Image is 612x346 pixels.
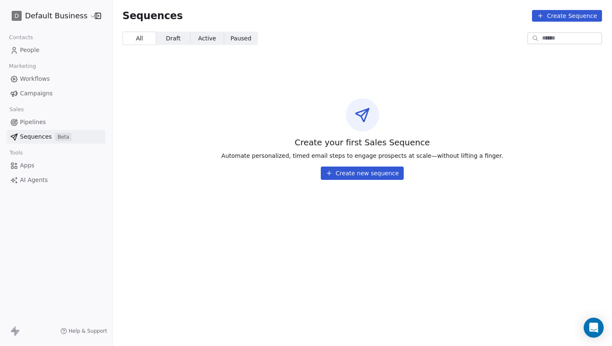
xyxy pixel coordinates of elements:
[5,60,40,72] span: Marketing
[7,130,105,144] a: SequencesBeta
[20,75,50,83] span: Workflows
[584,318,604,338] div: Open Intercom Messenger
[69,328,107,334] span: Help & Support
[20,118,46,127] span: Pipelines
[295,137,430,148] span: Create your first Sales Sequence
[7,87,105,100] a: Campaigns
[20,46,40,55] span: People
[7,43,105,57] a: People
[198,34,216,43] span: Active
[25,10,87,21] span: Default Business
[60,328,107,334] a: Help & Support
[20,132,52,141] span: Sequences
[20,161,35,170] span: Apps
[20,89,52,98] span: Campaigns
[7,72,105,86] a: Workflows
[6,103,27,116] span: Sales
[221,152,503,160] span: Automate personalized, timed email steps to engage prospects at scale—without lifting a finger.
[122,10,183,22] span: Sequences
[10,9,89,23] button: DDefault Business
[230,34,251,43] span: Paused
[20,176,48,184] span: AI Agents
[7,115,105,129] a: Pipelines
[7,173,105,187] a: AI Agents
[321,167,404,180] button: Create new sequence
[55,133,72,141] span: Beta
[15,12,19,20] span: D
[6,147,26,159] span: Tools
[7,159,105,172] a: Apps
[532,10,602,22] button: Create Sequence
[166,34,180,43] span: Draft
[5,31,37,44] span: Contacts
